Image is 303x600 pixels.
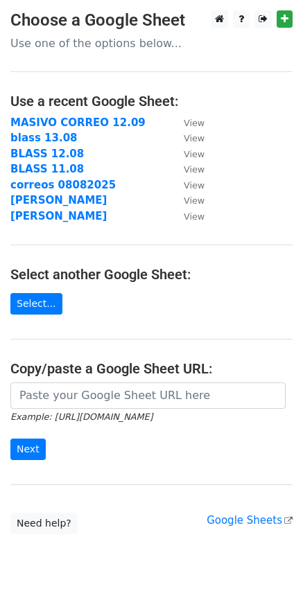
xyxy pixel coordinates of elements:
a: View [170,163,205,175]
small: Example: [URL][DOMAIN_NAME] [10,412,153,422]
small: View [184,211,205,222]
a: View [170,132,205,144]
a: View [170,179,205,191]
a: [PERSON_NAME] [10,194,107,206]
small: View [184,195,205,206]
a: MASIVO CORREO 12.09 [10,116,146,129]
h3: Choose a Google Sheet [10,10,293,30]
a: [PERSON_NAME] [10,210,107,222]
small: View [184,118,205,128]
h4: Copy/paste a Google Sheet URL: [10,360,293,377]
a: BLASS 12.08 [10,148,84,160]
h4: Select another Google Sheet: [10,266,293,283]
a: View [170,194,205,206]
a: BLASS 11.08 [10,163,84,175]
input: Paste your Google Sheet URL here [10,382,286,409]
a: View [170,148,205,160]
a: View [170,210,205,222]
a: correos 08082025 [10,179,116,191]
small: View [184,149,205,159]
a: Google Sheets [207,514,293,527]
a: blass 13.08 [10,132,78,144]
small: View [184,133,205,143]
a: View [170,116,205,129]
small: View [184,180,205,191]
input: Next [10,439,46,460]
h4: Use a recent Google Sheet: [10,93,293,109]
p: Use one of the options below... [10,36,293,51]
a: Need help? [10,513,78,534]
small: View [184,164,205,175]
a: Select... [10,293,62,315]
